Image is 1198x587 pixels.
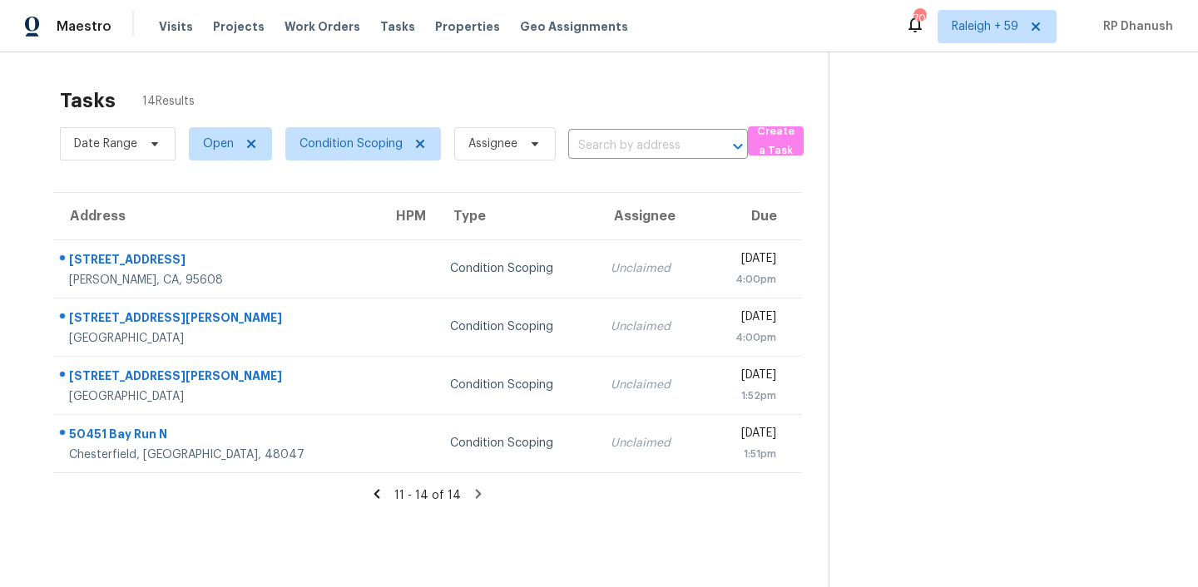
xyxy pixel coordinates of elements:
[69,309,366,330] div: [STREET_ADDRESS][PERSON_NAME]
[717,367,776,387] div: [DATE]
[299,136,403,152] span: Condition Scoping
[159,18,193,35] span: Visits
[74,136,137,152] span: Date Range
[726,135,750,158] button: Open
[717,271,776,288] div: 4:00pm
[756,122,795,160] span: Create a Task
[435,18,500,35] span: Properties
[717,308,776,329] div: [DATE]
[69,251,366,272] div: [STREET_ADDRESS]
[394,490,461,501] span: 11 - 14 of 14
[913,10,925,27] div: 703
[450,377,583,393] div: Condition Scoping
[285,18,360,35] span: Work Orders
[717,329,776,346] div: 4:00pm
[380,21,415,32] span: Tasks
[450,318,583,335] div: Condition Scoping
[213,18,265,35] span: Projects
[142,93,195,110] span: 14 Results
[69,446,366,463] div: Chesterfield, [GEOGRAPHIC_DATA], 48047
[203,136,234,152] span: Open
[611,260,691,277] div: Unclaimed
[568,133,701,159] input: Search by address
[611,318,691,335] div: Unclaimed
[437,193,597,239] th: Type
[611,377,691,393] div: Unclaimed
[717,425,776,446] div: [DATE]
[57,18,111,35] span: Maestro
[704,193,802,239] th: Due
[468,136,517,152] span: Assignee
[69,367,366,388] div: [STREET_ADDRESS][PERSON_NAME]
[1097,18,1173,35] span: RP Dhanush
[69,272,366,289] div: [PERSON_NAME], CA, 95608
[717,387,776,404] div: 1:52pm
[717,446,776,462] div: 1:51pm
[450,435,583,451] div: Condition Scoping
[952,18,1018,35] span: Raleigh + 59
[520,18,628,35] span: Geo Assignments
[450,260,583,277] div: Condition Scoping
[597,193,704,239] th: Assignee
[60,92,116,109] h2: Tasks
[69,388,366,405] div: [GEOGRAPHIC_DATA]
[53,193,379,239] th: Address
[611,435,691,451] div: Unclaimed
[379,193,437,239] th: HPM
[748,126,804,155] button: Create a Task
[69,426,366,446] div: 50451 Bay Run N
[717,250,776,271] div: [DATE]
[69,330,366,347] div: [GEOGRAPHIC_DATA]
